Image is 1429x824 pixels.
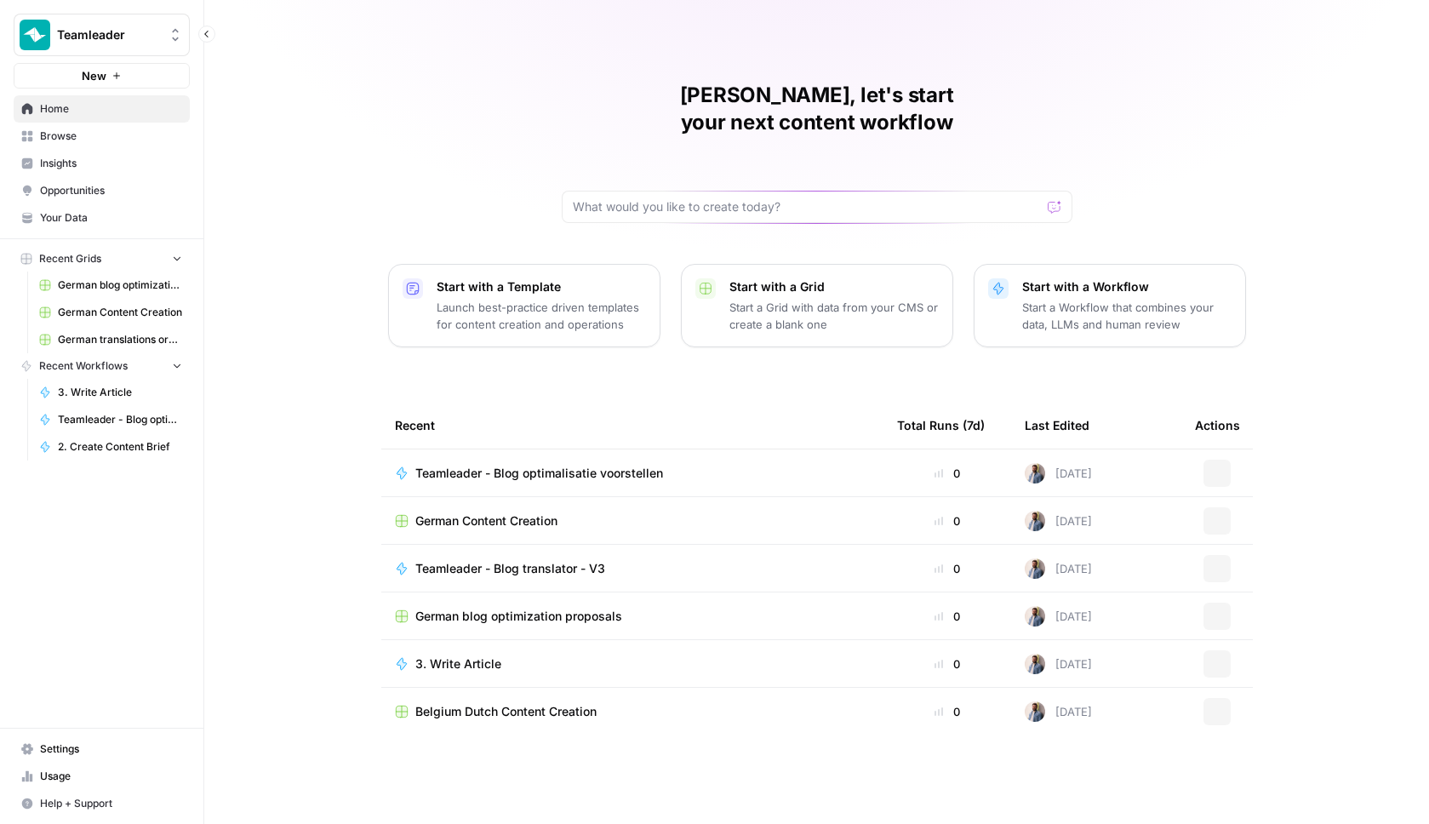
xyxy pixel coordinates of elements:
span: Teamleader - Blog optimalisatie voorstellen [58,412,182,427]
p: Start a Grid with data from your CMS or create a blank one [729,299,939,333]
p: Start with a Workflow [1022,278,1232,295]
a: German translations orbit) [31,326,190,353]
a: Opportunities [14,177,190,204]
div: 0 [897,465,997,482]
span: Belgium Dutch Content Creation [415,703,597,720]
button: Recent Grids [14,246,190,272]
a: German Content Creation [395,512,870,529]
div: Last Edited [1025,402,1089,449]
span: German Content Creation [58,305,182,320]
img: 542af2wjek5zirkck3dd1n2hljhm [1025,654,1045,674]
span: 3. Write Article [415,655,501,672]
div: 0 [897,608,997,625]
button: Start with a TemplateLaunch best-practice driven templates for content creation and operations [388,264,660,347]
div: [DATE] [1025,511,1092,531]
p: Launch best-practice driven templates for content creation and operations [437,299,646,333]
a: Teamleader - Blog translator - V3 [395,560,870,577]
div: 0 [897,512,997,529]
span: Browse [40,129,182,144]
span: German blog optimization proposals [58,278,182,293]
span: Opportunities [40,183,182,198]
div: Actions [1195,402,1240,449]
span: 3. Write Article [58,385,182,400]
a: 3. Write Article [395,655,870,672]
a: German blog optimization proposals [31,272,190,299]
p: Start a Workflow that combines your data, LLMs and human review [1022,299,1232,333]
span: 2. Create Content Brief [58,439,182,455]
span: Recent Workflows [39,358,128,374]
div: Recent [395,402,870,449]
a: Teamleader - Blog optimalisatie voorstellen [31,406,190,433]
span: Home [40,101,182,117]
div: 0 [897,560,997,577]
div: [DATE] [1025,606,1092,627]
a: 2. Create Content Brief [31,433,190,461]
div: 0 [897,655,997,672]
div: [DATE] [1025,701,1092,722]
img: 542af2wjek5zirkck3dd1n2hljhm [1025,463,1045,484]
span: Settings [40,741,182,757]
a: German blog optimization proposals [395,608,870,625]
h1: [PERSON_NAME], let's start your next content workflow [562,82,1072,136]
a: Insights [14,150,190,177]
img: 542af2wjek5zirkck3dd1n2hljhm [1025,701,1045,722]
button: Workspace: Teamleader [14,14,190,56]
a: 3. Write Article [31,379,190,406]
img: Teamleader Logo [20,20,50,50]
button: Start with a GridStart a Grid with data from your CMS or create a blank one [681,264,953,347]
a: Belgium Dutch Content Creation [395,703,870,720]
button: Start with a WorkflowStart a Workflow that combines your data, LLMs and human review [974,264,1246,347]
img: 542af2wjek5zirkck3dd1n2hljhm [1025,606,1045,627]
a: German Content Creation [31,299,190,326]
div: 0 [897,703,997,720]
input: What would you like to create today? [573,198,1041,215]
span: German Content Creation [415,512,557,529]
img: 542af2wjek5zirkck3dd1n2hljhm [1025,558,1045,579]
div: [DATE] [1025,654,1092,674]
span: Teamleader [57,26,160,43]
div: Total Runs (7d) [897,402,985,449]
div: [DATE] [1025,558,1092,579]
span: Insights [40,156,182,171]
span: Help + Support [40,796,182,811]
button: New [14,63,190,89]
p: Start with a Template [437,278,646,295]
span: Teamleader - Blog optimalisatie voorstellen [415,465,663,482]
span: German translations orbit) [58,332,182,347]
a: Settings [14,735,190,763]
p: Start with a Grid [729,278,939,295]
a: Home [14,95,190,123]
span: Recent Grids [39,251,101,266]
button: Help + Support [14,790,190,817]
img: 542af2wjek5zirkck3dd1n2hljhm [1025,511,1045,531]
span: Teamleader - Blog translator - V3 [415,560,605,577]
span: Your Data [40,210,182,226]
a: Teamleader - Blog optimalisatie voorstellen [395,465,870,482]
span: German blog optimization proposals [415,608,622,625]
a: Usage [14,763,190,790]
button: Recent Workflows [14,353,190,379]
span: Usage [40,769,182,784]
a: Your Data [14,204,190,232]
div: [DATE] [1025,463,1092,484]
a: Browse [14,123,190,150]
span: New [82,67,106,84]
